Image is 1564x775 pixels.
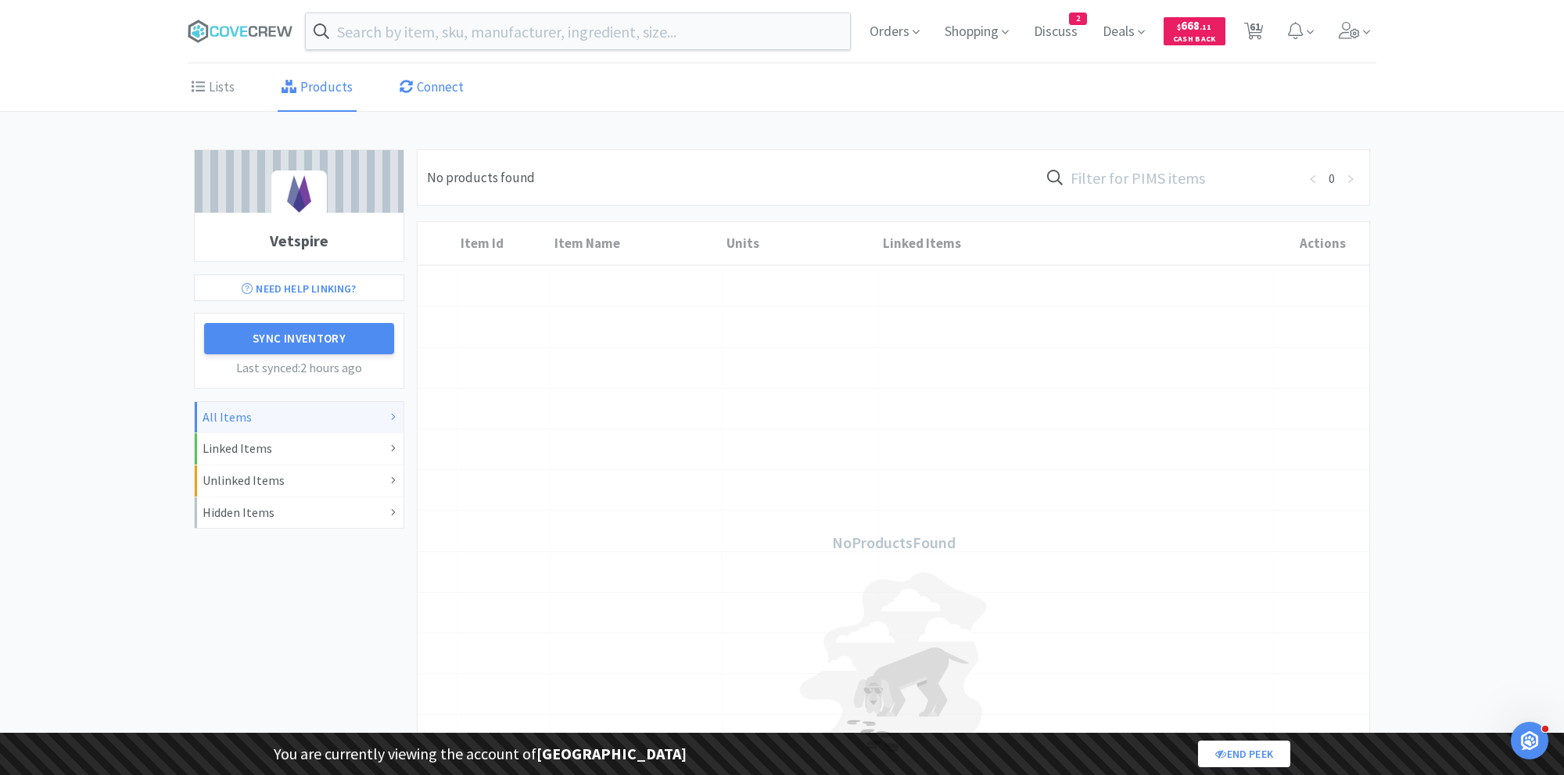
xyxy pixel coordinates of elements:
[883,235,1272,252] div: Linked Items
[1341,169,1360,188] li: Next Page
[427,167,535,188] div: No products found
[1304,169,1322,188] li: Previous Page
[274,741,687,766] p: You are currently viewing the account of
[1308,174,1318,184] i: icon: left
[1039,160,1297,196] input: Filter for PIMS items
[1028,25,1084,39] a: Discuss2
[1346,174,1355,184] i: icon: right
[1164,10,1225,52] a: $668.11Cash Back
[1322,169,1341,188] li: 0
[203,439,396,459] div: Linked Items
[1173,35,1216,45] span: Cash Back
[396,64,468,112] a: Connect
[536,744,687,763] strong: [GEOGRAPHIC_DATA]
[1198,741,1290,767] a: End Peek
[203,407,396,428] div: All Items
[1238,27,1270,41] a: 61
[278,64,357,112] a: Products
[1323,170,1340,187] a: 0
[306,13,850,49] input: Search by item, sku, manufacturer, ingredient, size...
[1511,722,1548,759] iframe: Intercom live chat
[203,503,396,523] div: Hidden Items
[204,323,394,354] button: Sync Inventory
[188,64,239,112] a: Lists
[726,235,875,252] div: Units
[1279,235,1365,252] div: Actions
[203,471,396,491] div: Unlinked Items
[554,235,719,252] div: Item Name
[195,221,404,261] h1: Vetspire
[271,170,327,217] img: ca61dae5fd4342b8bce252dc3729abf4_86.png
[204,358,394,379] h5: Last synced: 2 hours ago
[1070,13,1086,24] span: 2
[461,235,547,252] div: Item Id
[1177,22,1181,32] span: $
[1200,22,1211,32] span: . 11
[194,274,404,301] a: Need Help Linking?
[1177,18,1211,33] span: 668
